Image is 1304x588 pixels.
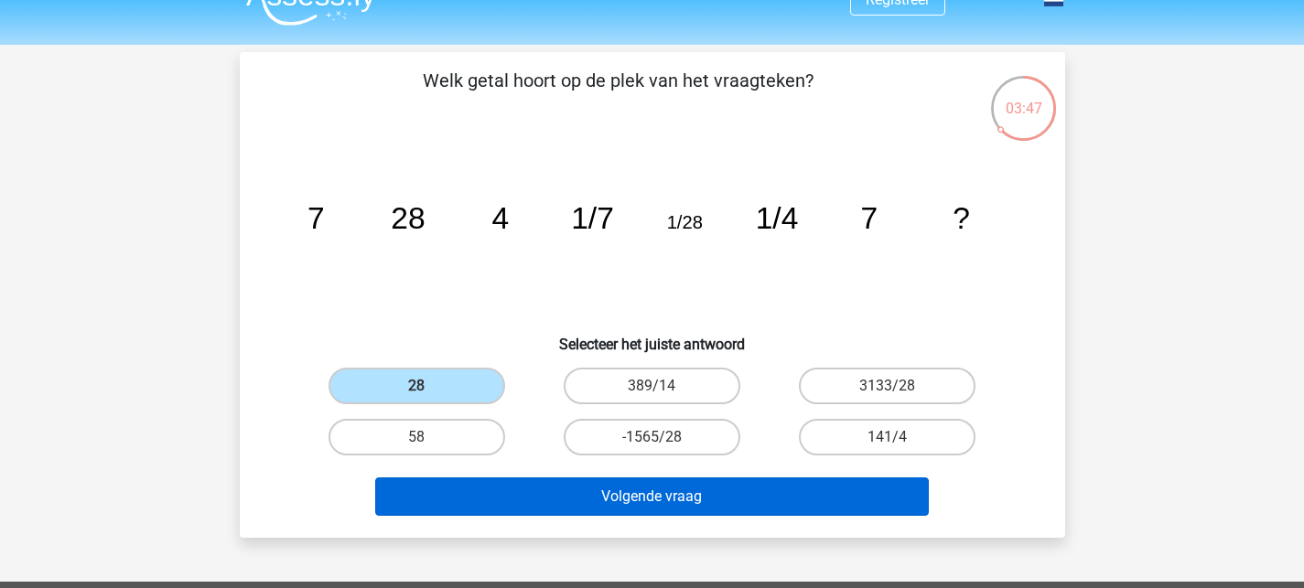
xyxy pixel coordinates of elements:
label: 3133/28 [799,368,975,404]
label: 28 [329,368,505,404]
tspan: ? [953,201,970,235]
div: 03:47 [989,74,1058,120]
label: 389/14 [564,368,740,404]
tspan: 7 [860,201,878,235]
label: -1565/28 [564,419,740,455]
h6: Selecteer het juiste antwoord [269,321,1036,353]
button: Volgende vraag [375,477,929,516]
label: 58 [329,419,505,455]
tspan: 1/7 [571,201,614,235]
tspan: 1/28 [666,212,702,232]
label: 141/4 [799,419,975,455]
p: Welk getal hoort op de plek van het vraagteken? [269,67,967,122]
tspan: 7 [307,201,324,235]
tspan: 1/4 [755,201,798,235]
tspan: 28 [391,201,425,235]
tspan: 4 [491,201,509,235]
